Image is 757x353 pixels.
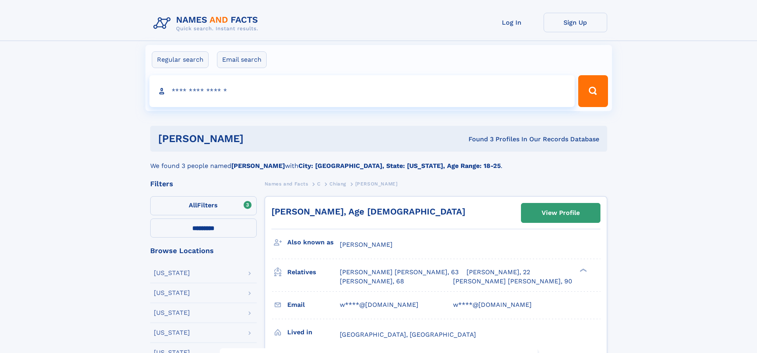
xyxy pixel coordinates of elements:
[467,268,530,277] a: [PERSON_NAME], 22
[150,13,265,34] img: Logo Names and Facts
[521,203,600,222] a: View Profile
[150,152,607,171] div: We found 3 people named with .
[542,204,580,222] div: View Profile
[217,51,267,68] label: Email search
[189,201,197,209] span: All
[298,162,501,170] b: City: [GEOGRAPHIC_DATA], State: [US_STATE], Age Range: 18-25
[265,179,308,189] a: Names and Facts
[154,290,190,296] div: [US_STATE]
[154,270,190,276] div: [US_STATE]
[480,13,544,32] a: Log In
[578,75,608,107] button: Search Button
[287,265,340,279] h3: Relatives
[158,134,356,144] h1: [PERSON_NAME]
[154,310,190,316] div: [US_STATE]
[340,268,459,277] a: [PERSON_NAME] [PERSON_NAME], 63
[329,181,346,187] span: Chiang
[317,179,321,189] a: C
[149,75,575,107] input: search input
[287,236,340,249] h3: Also known as
[271,207,465,216] a: [PERSON_NAME], Age [DEMOGRAPHIC_DATA]
[287,298,340,312] h3: Email
[340,277,404,286] a: [PERSON_NAME], 68
[453,277,572,286] a: [PERSON_NAME] [PERSON_NAME], 90
[317,181,321,187] span: C
[340,331,476,338] span: [GEOGRAPHIC_DATA], [GEOGRAPHIC_DATA]
[355,181,398,187] span: [PERSON_NAME]
[544,13,607,32] a: Sign Up
[340,241,393,248] span: [PERSON_NAME]
[150,180,257,187] div: Filters
[231,162,285,170] b: [PERSON_NAME]
[150,196,257,215] label: Filters
[150,247,257,254] div: Browse Locations
[329,179,346,189] a: Chiang
[356,135,599,144] div: Found 3 Profiles In Our Records Database
[152,51,209,68] label: Regular search
[578,268,587,273] div: ❯
[287,326,340,339] h3: Lived in
[154,330,190,336] div: [US_STATE]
